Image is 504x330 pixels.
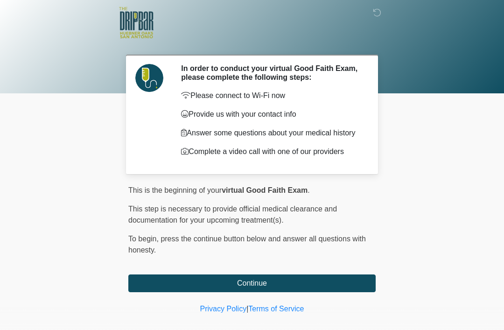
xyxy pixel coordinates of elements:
p: Complete a video call with one of our providers [181,146,362,157]
img: Agent Avatar [135,64,163,92]
span: To begin, [128,235,161,243]
p: Provide us with your contact info [181,109,362,120]
strong: virtual Good Faith Exam [222,186,308,194]
h2: In order to conduct your virtual Good Faith Exam, please complete the following steps: [181,64,362,82]
button: Continue [128,274,376,292]
img: The DRIPBaR - The Strand at Huebner Oaks Logo [119,7,154,38]
span: . [308,186,309,194]
a: Privacy Policy [200,305,247,313]
a: Terms of Service [248,305,304,313]
span: press the continue button below and answer all questions with honesty. [128,235,366,254]
span: This is the beginning of your [128,186,222,194]
p: Answer some questions about your medical history [181,127,362,139]
p: Please connect to Wi-Fi now [181,90,362,101]
span: This step is necessary to provide official medical clearance and documentation for your upcoming ... [128,205,337,224]
a: | [246,305,248,313]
